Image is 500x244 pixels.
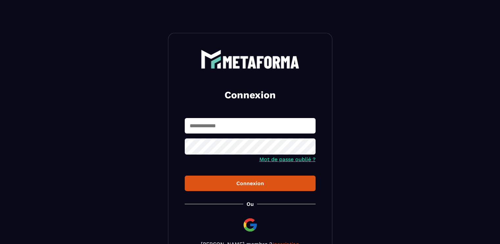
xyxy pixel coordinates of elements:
div: Connexion [190,180,310,186]
img: logo [201,50,299,69]
h2: Connexion [193,88,308,102]
a: logo [185,50,316,69]
a: Mot de passe oublié ? [259,156,316,162]
button: Connexion [185,176,316,191]
p: Ou [247,201,254,207]
img: google [242,217,258,233]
